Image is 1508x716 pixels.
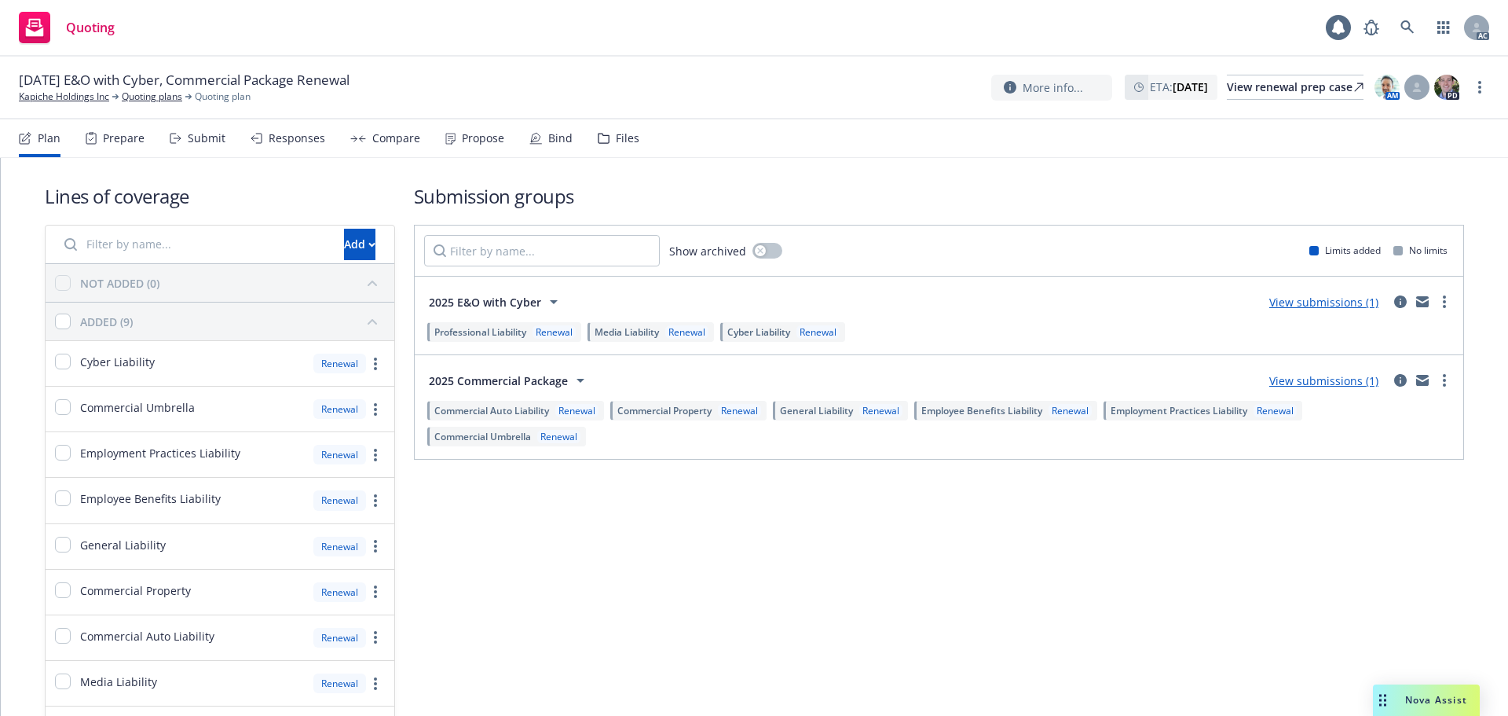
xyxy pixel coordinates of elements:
[1391,292,1410,311] a: circleInformation
[414,183,1464,209] h1: Submission groups
[80,399,195,416] span: Commercial Umbrella
[188,132,225,145] div: Submit
[313,537,366,556] div: Renewal
[1373,685,1393,716] div: Drag to move
[19,71,350,90] span: [DATE] E&O with Cyber, Commercial Package Renewal
[1269,295,1378,310] a: View submissions (1)
[1470,78,1489,97] a: more
[1269,373,1378,388] a: View submissions (1)
[434,404,549,417] span: Commercial Auto Liability
[616,132,639,145] div: Files
[1392,12,1423,43] a: Search
[122,90,182,104] a: Quoting plans
[537,430,580,443] div: Renewal
[1393,244,1448,257] div: No limits
[1150,79,1208,95] span: ETA :
[80,537,166,553] span: General Liability
[533,325,576,339] div: Renewal
[80,314,133,330] div: ADDED (9)
[1405,693,1467,707] span: Nova Assist
[669,243,746,259] span: Show archived
[80,270,385,296] button: NOT ADDED (0)
[595,325,659,339] span: Media Liability
[66,21,115,34] span: Quoting
[366,674,385,693] a: more
[1023,79,1083,96] span: More info...
[55,229,335,260] input: Filter by name...
[366,446,385,464] a: more
[424,286,568,318] button: 2025 E&O with Cyber
[366,354,385,373] a: more
[617,404,712,417] span: Commercial Property
[366,491,385,510] a: more
[80,628,214,644] span: Commercial Auto Liability
[1413,292,1432,311] a: mail
[366,400,385,419] a: more
[727,325,790,339] span: Cyber Liability
[665,325,708,339] div: Renewal
[344,229,375,259] div: Add
[80,674,157,690] span: Media Liability
[462,132,504,145] div: Propose
[13,6,121,50] a: Quoting
[1428,12,1459,43] a: Switch app
[548,132,573,145] div: Bind
[366,628,385,647] a: more
[313,674,366,693] div: Renewal
[313,582,366,602] div: Renewal
[313,354,366,373] div: Renewal
[921,404,1042,417] span: Employee Benefits Liability
[1111,404,1247,417] span: Employment Practices Liability
[429,373,568,389] span: 2025 Commercial Package
[80,309,385,334] button: ADDED (9)
[80,582,191,599] span: Commercial Property
[1413,371,1432,390] a: mail
[372,132,420,145] div: Compare
[434,325,526,339] span: Professional Liability
[366,582,385,601] a: more
[313,490,366,510] div: Renewal
[313,399,366,419] div: Renewal
[1049,404,1092,417] div: Renewal
[718,404,761,417] div: Renewal
[1373,685,1480,716] button: Nova Assist
[429,294,541,310] span: 2025 E&O with Cyber
[1434,75,1459,100] img: photo
[1435,371,1454,390] a: more
[1435,292,1454,311] a: more
[1254,404,1297,417] div: Renewal
[424,365,595,396] button: 2025 Commercial Package
[991,75,1112,101] button: More info...
[796,325,840,339] div: Renewal
[555,404,598,417] div: Renewal
[1356,12,1387,43] a: Report a Bug
[80,445,240,461] span: Employment Practices Liability
[1391,371,1410,390] a: circleInformation
[38,132,60,145] div: Plan
[45,183,395,209] h1: Lines of coverage
[19,90,109,104] a: Kapiche Holdings Inc
[424,235,660,266] input: Filter by name...
[859,404,902,417] div: Renewal
[313,628,366,648] div: Renewal
[313,445,366,464] div: Renewal
[195,90,251,104] span: Quoting plan
[1374,75,1400,100] img: photo
[344,229,375,260] button: Add
[1227,75,1363,100] a: View renewal prep case
[434,430,531,443] span: Commercial Umbrella
[366,537,385,556] a: more
[269,132,325,145] div: Responses
[80,354,155,370] span: Cyber Liability
[80,490,221,507] span: Employee Benefits Liability
[1309,244,1381,257] div: Limits added
[1227,75,1363,99] div: View renewal prep case
[1173,79,1208,94] strong: [DATE]
[780,404,853,417] span: General Liability
[80,275,159,292] div: NOT ADDED (0)
[103,132,145,145] div: Prepare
